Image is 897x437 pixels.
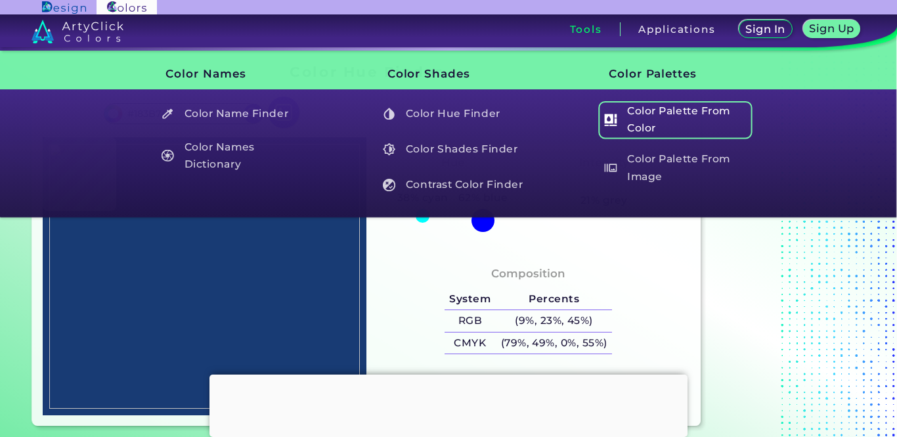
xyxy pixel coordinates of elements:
[806,21,858,37] a: Sign Up
[605,114,617,126] img: icon_col_pal_col_white.svg
[376,137,532,162] a: Color Shades Finder
[377,101,531,126] h5: Color Hue Finder
[597,101,753,139] a: Color Palette From Color
[445,288,496,310] h5: System
[638,24,715,34] h3: Applications
[445,333,496,354] h5: CMYK
[812,24,852,34] h5: Sign Up
[162,149,174,162] img: icon_color_names_dictionary_white.svg
[154,137,311,174] a: Color Names Dictionary
[383,108,395,120] img: icon_color_hue_white.svg
[365,57,533,91] h3: Color Shades
[598,149,753,187] h5: Color Palette From Image
[586,57,754,91] h3: Color Palettes
[383,179,395,191] img: icon_color_contrast_white.svg
[49,144,360,409] img: 07bee0e9-7b32-4cce-844c-42d7ff1e23f7
[491,264,565,283] h4: Composition
[598,101,753,139] h5: Color Palette From Color
[741,21,790,37] a: Sign In
[496,310,612,332] h5: (9%, 23%, 45%)
[570,24,602,34] h3: Tools
[706,59,870,431] iframe: Advertisement
[747,24,783,34] h5: Sign In
[377,137,531,162] h5: Color Shades Finder
[32,20,124,43] img: logo_artyclick_colors_white.svg
[377,172,531,197] h5: Contrast Color Finder
[154,101,311,126] a: Color Name Finder
[209,375,688,434] iframe: Advertisement
[496,288,612,310] h5: Percents
[376,172,532,197] a: Contrast Color Finder
[155,101,309,126] h5: Color Name Finder
[155,137,309,174] h5: Color Names Dictionary
[513,370,543,389] h4: Color
[376,101,532,126] a: Color Hue Finder
[383,143,395,156] img: icon_color_shades_white.svg
[605,162,617,174] img: icon_palette_from_image_white.svg
[143,57,311,91] h3: Color Names
[496,333,612,354] h5: (79%, 49%, 0%, 55%)
[162,108,174,120] img: icon_color_name_finder_white.svg
[597,149,753,187] a: Color Palette From Image
[42,1,86,14] img: ArtyClick Design logo
[445,310,496,332] h5: RGB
